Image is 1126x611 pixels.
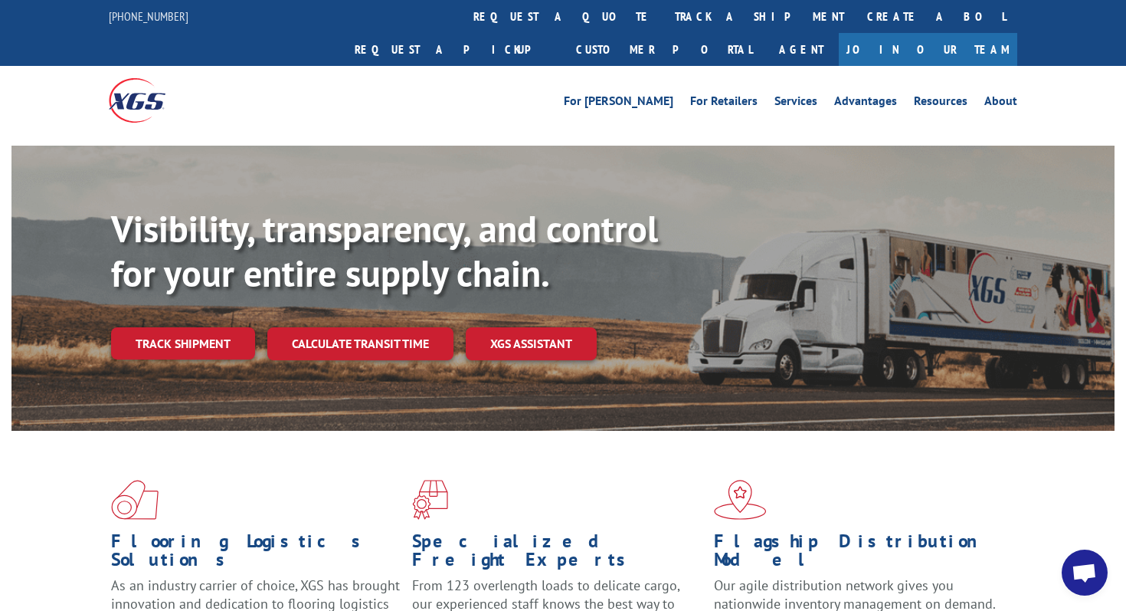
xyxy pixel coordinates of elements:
a: [PHONE_NUMBER] [109,8,188,24]
a: Resources [914,95,967,112]
img: xgs-icon-total-supply-chain-intelligence-red [111,480,159,520]
b: Visibility, transparency, and control for your entire supply chain. [111,205,658,297]
h1: Specialized Freight Experts [412,532,702,577]
a: Customer Portal [565,33,764,66]
a: For Retailers [690,95,758,112]
a: Request a pickup [343,33,565,66]
a: About [984,95,1017,112]
img: xgs-icon-flagship-distribution-model-red [714,480,767,520]
a: Join Our Team [839,33,1017,66]
a: For [PERSON_NAME] [564,95,673,112]
a: Advantages [834,95,897,112]
h1: Flagship Distribution Model [714,532,1003,577]
a: Agent [764,33,839,66]
a: XGS ASSISTANT [466,327,597,360]
a: Calculate transit time [267,327,453,360]
img: xgs-icon-focused-on-flooring-red [412,480,448,520]
a: Services [774,95,817,112]
a: Track shipment [111,327,255,360]
h1: Flooring Logistics Solutions [111,532,401,577]
a: Open chat [1062,550,1108,596]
